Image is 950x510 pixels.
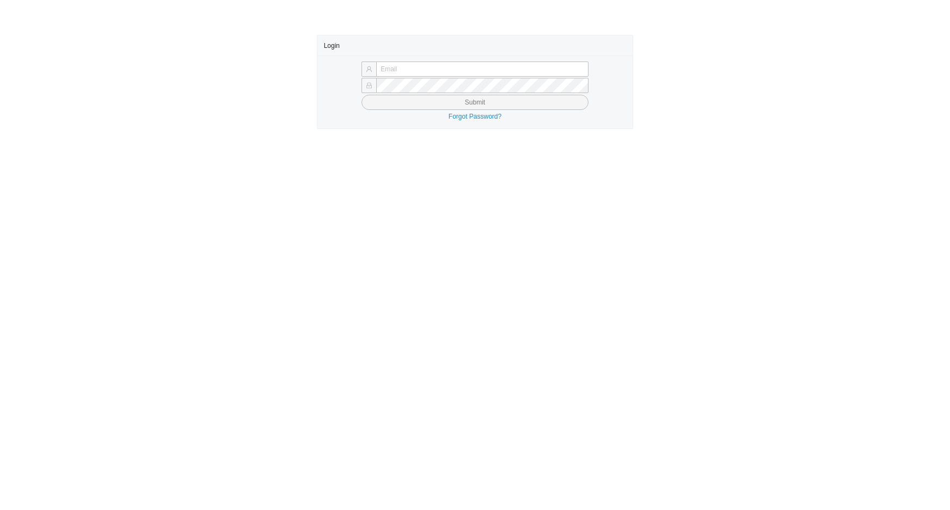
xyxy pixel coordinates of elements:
[376,62,589,77] input: Email
[449,113,501,120] a: Forgot Password?
[366,82,372,89] span: lock
[324,35,627,56] div: Login
[361,95,589,110] button: Submit
[366,66,372,72] span: user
